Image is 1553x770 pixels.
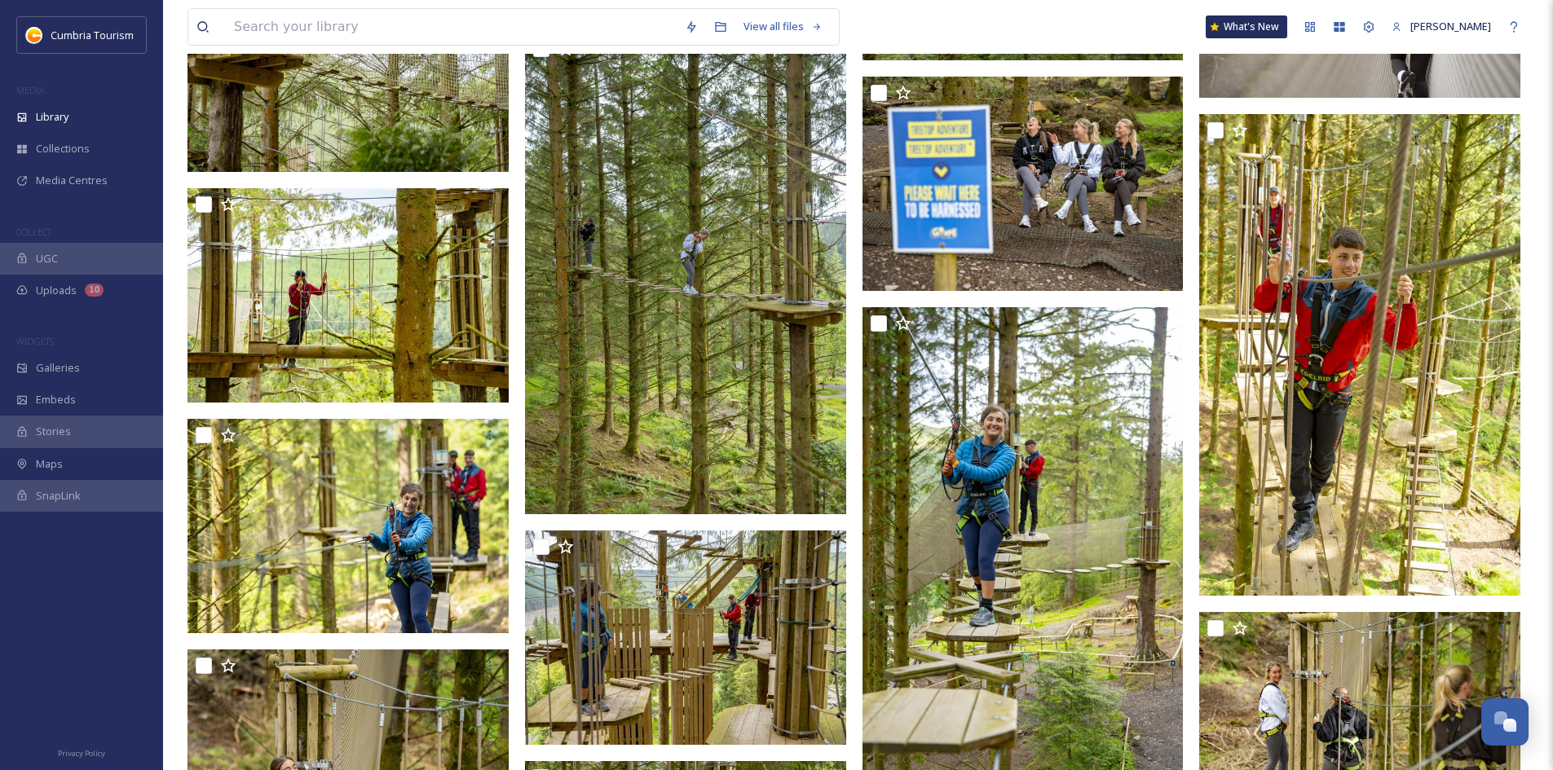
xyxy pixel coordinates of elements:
span: Privacy Policy [58,748,105,759]
span: Cumbria Tourism [51,28,134,42]
span: WIDGETS [16,335,54,347]
img: images.jpg [26,27,42,43]
span: Embeds [36,392,76,407]
input: Search your library [226,9,677,45]
img: CUMBRIATOURISM_240608_PaulMitchell_WhinlatterGoApe_-1.jpg [863,77,1184,291]
img: CUMBRIATOURISM_240608_PaulMitchell_WhinlatterGoApe_-148.jpg [188,188,509,403]
a: View all files [735,11,831,42]
span: MEDIA [16,84,45,96]
button: Open Chat [1481,698,1529,746]
span: COLLECT [16,226,51,238]
span: Collections [36,141,90,156]
span: Media Centres [36,173,108,188]
span: Galleries [36,360,80,376]
span: UGC [36,251,58,266]
span: Library [36,109,68,125]
span: Uploads [36,283,77,298]
span: SnapLink [36,488,81,504]
a: Privacy Policy [58,742,105,762]
span: [PERSON_NAME] [1410,19,1491,33]
a: [PERSON_NAME] [1383,11,1499,42]
img: CUMBRIATOURISM_240608_PaulMitchell_WhinlatterGoApe_-34.jpg [525,530,846,745]
div: 10 [85,284,104,297]
span: Stories [36,424,71,439]
span: Maps [36,456,63,472]
a: What's New [1206,15,1287,38]
img: CUMBRIATOURISM_240608_PaulMitchell_WhinlatterGoApe_-60.jpg [188,419,509,633]
img: CUMBRIATOURISM_240608_PaulMitchell_WhinlatterGoApe_-88.jpg [1199,114,1520,596]
img: CUMBRIATOURISM_240608_PaulMitchell_WhinlatterGoApe_-52.jpg [525,33,846,514]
